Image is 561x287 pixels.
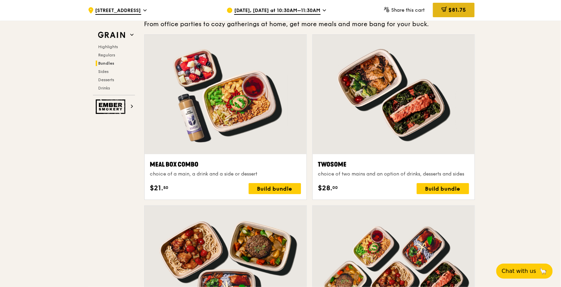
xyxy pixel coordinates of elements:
[95,7,141,15] span: [STREET_ADDRESS]
[76,41,116,45] div: Keywords by Traffic
[150,183,164,193] span: $21.
[98,44,118,49] span: Highlights
[19,11,34,17] div: v 4.0.24
[150,160,301,169] div: Meal Box Combo
[18,18,76,23] div: Domain: [DOMAIN_NAME]
[417,183,469,194] div: Build bundle
[69,40,74,45] img: tab_keywords_by_traffic_grey.svg
[496,264,553,279] button: Chat with us🦙
[96,99,127,114] img: Ember Smokery web logo
[234,7,321,15] span: [DATE], [DATE] at 10:30AM–11:30AM
[11,11,17,17] img: logo_orange.svg
[98,69,109,74] span: Sides
[249,183,301,194] div: Build bundle
[98,77,114,82] span: Desserts
[391,7,425,13] span: Share this cart
[318,183,333,193] span: $28.
[502,267,536,275] span: Chat with us
[448,7,466,13] span: $81.75
[333,185,338,190] span: 00
[98,53,115,57] span: Regulars
[19,40,24,45] img: tab_domain_overview_orange.svg
[318,171,469,178] div: choice of two mains and an option of drinks, desserts and sides
[164,185,169,190] span: 50
[98,61,115,66] span: Bundles
[144,19,475,29] div: From office parties to cozy gatherings at home, get more meals and more bang for your buck.
[150,171,301,178] div: choice of a main, a drink and a side or dessert
[98,86,110,91] span: Drinks
[26,41,62,45] div: Domain Overview
[318,160,469,169] div: Twosome
[96,29,127,41] img: Grain web logo
[539,267,547,275] span: 🦙
[11,18,17,23] img: website_grey.svg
